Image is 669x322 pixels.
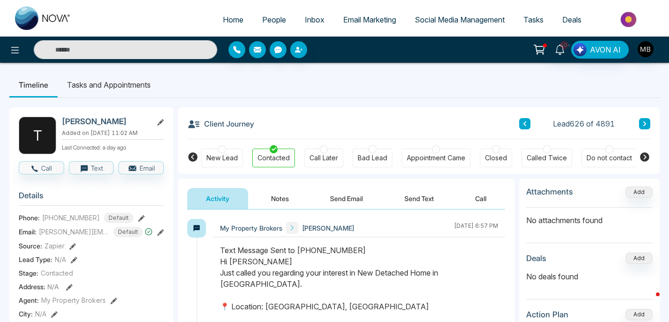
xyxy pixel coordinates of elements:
a: People [253,11,295,29]
button: Activity [187,188,248,209]
span: 10+ [560,41,568,49]
li: Tasks and Appointments [58,72,160,97]
span: Home [223,15,243,24]
div: Call Later [309,153,338,163]
span: [PERSON_NAME] [302,223,354,233]
button: Text [69,161,114,174]
img: Lead Flow [573,43,587,56]
div: Contacted [257,153,290,163]
li: Timeline [9,72,58,97]
span: My Property Brokers [41,295,106,305]
p: No deals found [526,271,653,282]
iframe: Intercom live chat [637,290,660,313]
h3: Deals [526,254,546,263]
span: Address: [19,282,59,292]
button: Send Text [386,188,453,209]
span: Stage: [19,268,38,278]
span: N/A [35,309,46,319]
span: Source: [19,241,42,251]
a: Email Marketing [334,11,405,29]
h3: Attachments [526,187,573,196]
div: New Lead [206,153,238,163]
a: Inbox [295,11,334,29]
span: Email: [19,227,37,237]
span: Social Media Management [415,15,505,24]
a: Social Media Management [405,11,514,29]
h3: Action Plan [526,310,568,319]
div: T [19,117,56,154]
a: Tasks [514,11,553,29]
img: User Avatar [638,41,654,57]
p: Added on [DATE] 11:02 AM [62,129,164,137]
button: Email [118,161,164,174]
span: Inbox [305,15,324,24]
span: AVON AI [590,44,621,55]
h3: Details [19,191,164,205]
p: No attachments found [526,208,653,226]
button: Send Email [311,188,382,209]
span: Lead 626 of 4891 [553,118,615,129]
span: Default [113,227,143,237]
span: Agent: [19,295,39,305]
h2: [PERSON_NAME] [62,117,149,126]
div: Bad Lead [358,153,387,163]
button: Notes [252,188,308,209]
span: [PERSON_NAME][EMAIL_ADDRESS][DOMAIN_NAME] [39,227,109,237]
div: Called Twice [527,153,567,163]
span: Tasks [523,15,544,24]
div: Do not contact [587,153,632,163]
img: Nova CRM Logo [15,7,71,30]
span: N/A [55,255,66,264]
span: Zapier [44,241,65,251]
button: Add [625,309,653,320]
span: Deals [562,15,581,24]
span: People [262,15,286,24]
span: City : [19,309,33,319]
span: Phone: [19,213,40,223]
h3: Client Journey [187,117,254,131]
button: AVON AI [571,41,629,59]
button: Add [625,187,653,198]
img: Market-place.gif [595,9,663,30]
button: Add [625,253,653,264]
span: Email Marketing [343,15,396,24]
span: [PHONE_NUMBER] [42,213,100,223]
div: Appointment Came [407,153,465,163]
a: Deals [553,11,591,29]
span: Lead Type: [19,255,52,264]
p: Last Connected: a day ago [62,142,164,152]
div: Closed [485,153,507,163]
span: N/A [47,283,59,291]
button: Call [19,161,64,174]
a: Home [213,11,253,29]
span: Contacted [41,268,73,278]
span: Add [625,187,653,195]
div: [DATE] 6:57 PM [454,222,498,234]
span: My Property Brokers [220,223,282,233]
button: Call [456,188,505,209]
a: 10+ [549,41,571,57]
span: Default [104,213,133,223]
